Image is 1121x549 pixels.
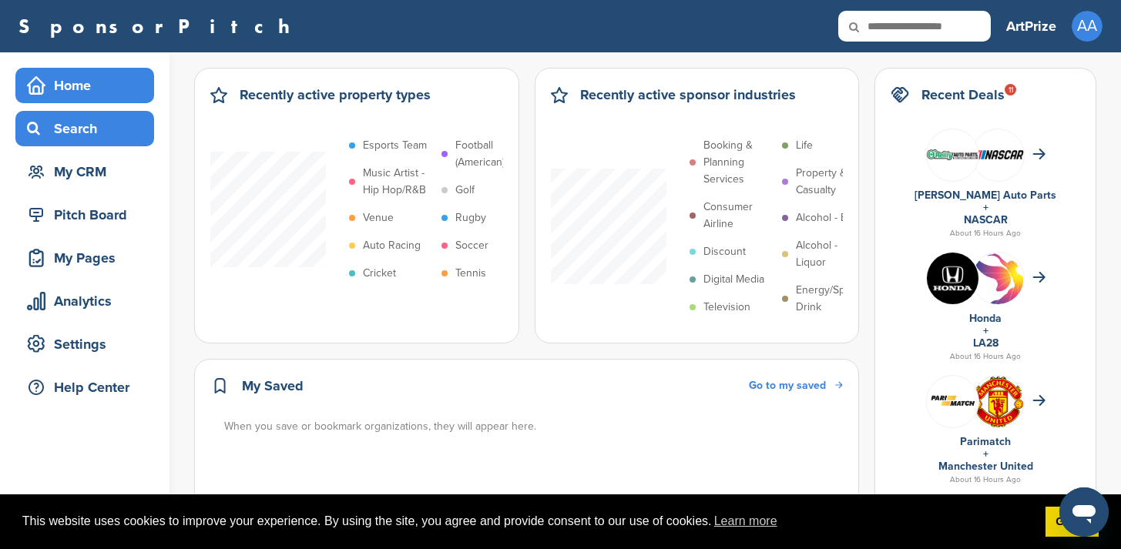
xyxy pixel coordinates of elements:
h2: Recent Deals [921,84,1005,105]
div: Pitch Board [23,201,154,229]
a: + [983,447,988,460]
div: Help Center [23,373,154,401]
div: Settings [23,330,154,358]
p: Consumer Airline [703,199,774,233]
a: Honda [969,312,1002,325]
span: This website uses cookies to improve your experience. By using the site, you agree and provide co... [22,510,1033,533]
p: Tennis [455,265,486,282]
span: AA [1072,11,1103,42]
a: Pitch Board [15,197,154,233]
p: Digital Media [703,271,764,288]
p: Auto Racing [363,237,421,254]
a: Analytics [15,283,154,319]
div: 11 [1005,84,1016,95]
a: learn more about cookies [712,510,780,533]
img: Screen shot 2018 07 10 at 12.33.29 pm [927,392,978,410]
p: Esports Team [363,137,427,154]
p: Rugby [455,209,486,226]
div: Search [23,115,154,142]
a: SponsorPitch [18,16,300,36]
a: NASCAR [964,213,1008,226]
p: Property & Casualty [796,165,867,199]
a: Search [15,111,154,146]
a: LA28 [973,336,998,350]
p: Life [796,137,813,154]
p: Cricket [363,265,396,282]
div: When you save or bookmark organizations, they will appear here. [224,418,844,435]
a: Help Center [15,370,154,405]
p: Discount [703,243,746,260]
p: Television [703,299,750,316]
span: Go to my saved [749,379,826,392]
img: 7569886e 0a8b 4460 bc64 d028672dde70 [972,150,1024,159]
h2: My Saved [242,375,304,397]
a: [PERSON_NAME] Auto Parts [915,189,1056,202]
div: Home [23,72,154,99]
img: Open uri20141112 50798 1s1hxsn [927,149,978,160]
p: Alcohol - Beer [796,209,864,226]
p: Alcohol - Liquor [796,237,867,271]
img: Kln5su0v 400x400 [927,253,978,304]
p: Booking & Planning Services [703,137,774,188]
a: + [983,201,988,214]
a: Home [15,68,154,103]
a: ArtPrize [1006,9,1056,43]
h2: Recently active sponsor industries [580,84,796,105]
a: Settings [15,326,154,362]
p: Energy/Sports Drink [796,282,867,316]
a: My Pages [15,240,154,276]
p: Music Artist - Hip Hop/R&B [363,165,434,199]
a: My CRM [15,154,154,189]
p: Venue [363,209,394,226]
h3: ArtPrize [1006,15,1056,37]
a: dismiss cookie message [1045,507,1099,537]
p: Golf [455,182,475,199]
iframe: Button to launch messaging window [1059,487,1109,537]
img: Open uri20141112 64162 1lb1st5?1415809441 [972,376,1024,428]
a: Go to my saved [749,377,843,394]
div: My CRM [23,158,154,186]
a: Manchester United [938,460,1033,473]
p: Football (American) [455,137,526,171]
div: About 16 Hours Ago [891,350,1080,363]
div: Analytics [23,287,154,315]
div: About 16 Hours Ago [891,473,1080,487]
div: About 16 Hours Ago [891,226,1080,240]
h2: Recently active property types [240,84,431,105]
a: + [983,324,988,337]
img: La 2028 olympics logo [972,253,1024,344]
a: Parimatch [960,435,1011,448]
div: My Pages [23,244,154,272]
p: Soccer [455,237,488,254]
